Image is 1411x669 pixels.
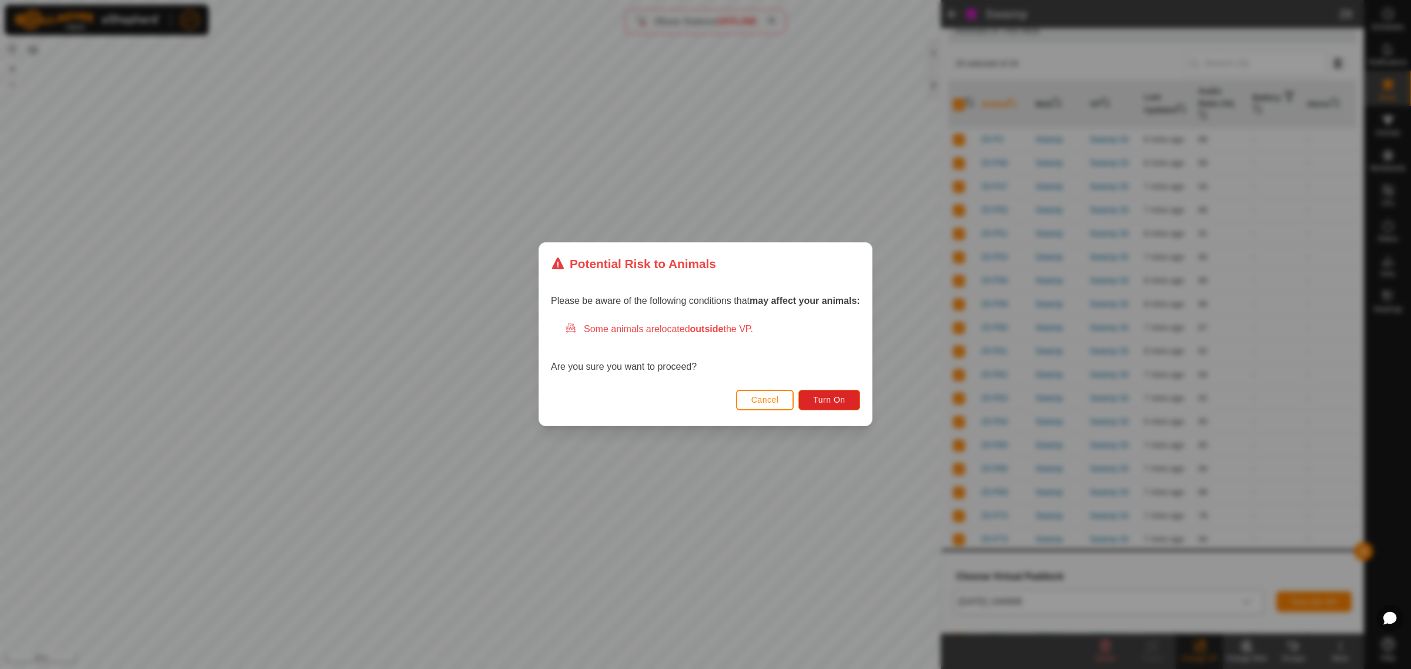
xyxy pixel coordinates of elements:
[551,323,860,374] div: Are you sure you want to proceed?
[750,296,860,306] strong: may affect your animals:
[690,325,724,334] strong: outside
[565,323,860,337] div: Some animals are
[814,396,845,405] span: Turn On
[551,255,716,273] div: Potential Risk to Animals
[551,296,860,306] span: Please be aware of the following conditions that
[799,390,860,410] button: Turn On
[736,390,794,410] button: Cancel
[660,325,753,334] span: located the VP.
[751,396,779,405] span: Cancel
